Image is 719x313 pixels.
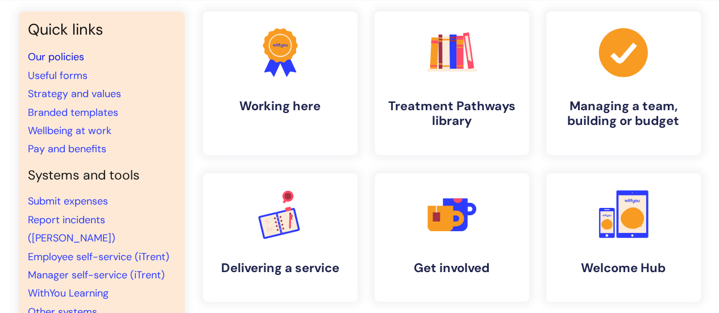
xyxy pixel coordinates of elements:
[212,99,348,114] h4: Working here
[203,173,358,302] a: Delivering a service
[28,87,121,101] a: Strategy and values
[28,268,165,282] a: Manager self-service (iTrent)
[546,173,701,302] a: Welcome Hub
[555,261,692,276] h4: Welcome Hub
[28,250,169,264] a: Employee self-service (iTrent)
[384,261,520,276] h4: Get involved
[28,50,84,64] a: Our policies
[28,194,108,208] a: Submit expenses
[28,106,118,119] a: Branded templates
[375,173,529,302] a: Get involved
[384,99,520,129] h4: Treatment Pathways library
[28,20,176,39] h3: Quick links
[28,286,109,300] a: WithYou Learning
[555,99,692,129] h4: Managing a team, building or budget
[375,11,529,155] a: Treatment Pathways library
[28,69,88,82] a: Useful forms
[546,11,701,155] a: Managing a team, building or budget
[28,124,111,137] a: Wellbeing at work
[28,168,176,183] h4: Systems and tools
[203,11,358,155] a: Working here
[212,261,348,276] h4: Delivering a service
[28,142,106,156] a: Pay and benefits
[28,213,115,245] a: Report incidents ([PERSON_NAME])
